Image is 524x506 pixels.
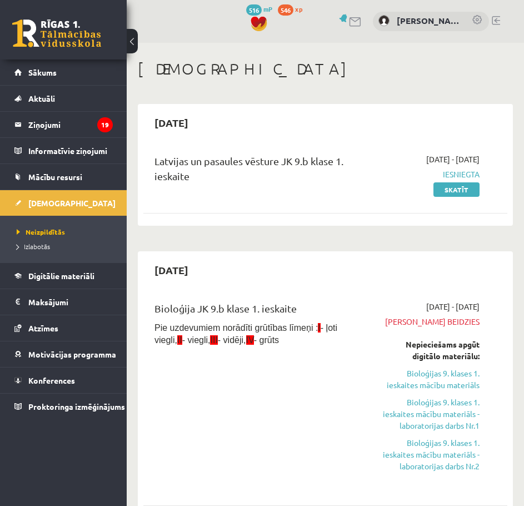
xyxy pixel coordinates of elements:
a: Motivācijas programma [14,341,113,367]
a: [PERSON_NAME] [397,14,461,27]
span: Konferences [28,375,75,385]
span: Pie uzdevumiem norādīti grūtības līmeņi : - ļoti viegli, - viegli, - vidēji, - grūts [154,323,337,345]
a: Bioloģijas 9. klases 1. ieskaites mācību materiāls - laboratorijas darbs Nr.1 [382,396,480,431]
a: Aktuāli [14,86,113,111]
a: Digitālie materiāli [14,263,113,289]
span: 546 [278,4,293,16]
a: Skatīt [433,182,480,197]
h1: [DEMOGRAPHIC_DATA] [138,59,513,78]
span: Izlabotās [17,242,50,251]
span: Atzīmes [28,323,58,333]
span: IV [246,335,254,345]
legend: Ziņojumi [28,112,113,137]
a: Neizpildītās [17,227,116,237]
span: III [210,335,217,345]
h2: [DATE] [143,257,199,283]
a: Mācību resursi [14,164,113,190]
span: Digitālie materiāli [28,271,94,281]
span: Proktoringa izmēģinājums [28,401,125,411]
span: [PERSON_NAME] beidzies [382,316,480,328]
span: Sākums [28,67,57,77]
a: Ziņojumi19 [14,112,113,137]
legend: Informatīvie ziņojumi [28,138,113,163]
span: Mācību resursi [28,172,82,182]
a: 516 mP [246,4,272,13]
span: [DATE] - [DATE] [426,153,480,165]
span: [DATE] - [DATE] [426,301,480,312]
a: Informatīvie ziņojumi [14,138,113,163]
span: [DEMOGRAPHIC_DATA] [28,198,116,208]
div: Nepieciešams apgūt digitālo materiālu: [382,339,480,362]
span: II [177,335,182,345]
a: Maksājumi [14,289,113,315]
div: Bioloģija JK 9.b klase 1. ieskaite [154,301,366,321]
span: mP [263,4,272,13]
a: Bioloģijas 9. klases 1. ieskaites mācību materiāls [382,368,480,391]
span: xp [295,4,302,13]
span: Motivācijas programma [28,349,116,359]
a: Rīgas 1. Tālmācības vidusskola [12,19,101,47]
a: Proktoringa izmēģinājums [14,394,113,419]
span: Neizpildītās [17,227,65,236]
span: Iesniegta [382,168,480,180]
span: I [318,323,320,333]
i: 19 [97,117,113,132]
h2: [DATE] [143,110,199,136]
a: Atzīmes [14,315,113,341]
a: [DEMOGRAPHIC_DATA] [14,190,113,216]
a: Sākums [14,59,113,85]
a: Konferences [14,368,113,393]
legend: Maksājumi [28,289,113,315]
span: 516 [246,4,262,16]
a: Bioloģijas 9. klases 1. ieskaites mācību materiāls - laboratorijas darbs Nr.2 [382,437,480,472]
a: 546 xp [278,4,308,13]
span: Aktuāli [28,93,55,103]
img: Ņikita Morozovs [378,15,390,26]
div: Latvijas un pasaules vēsture JK 9.b klase 1. ieskaite [154,153,366,189]
a: Izlabotās [17,241,116,251]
